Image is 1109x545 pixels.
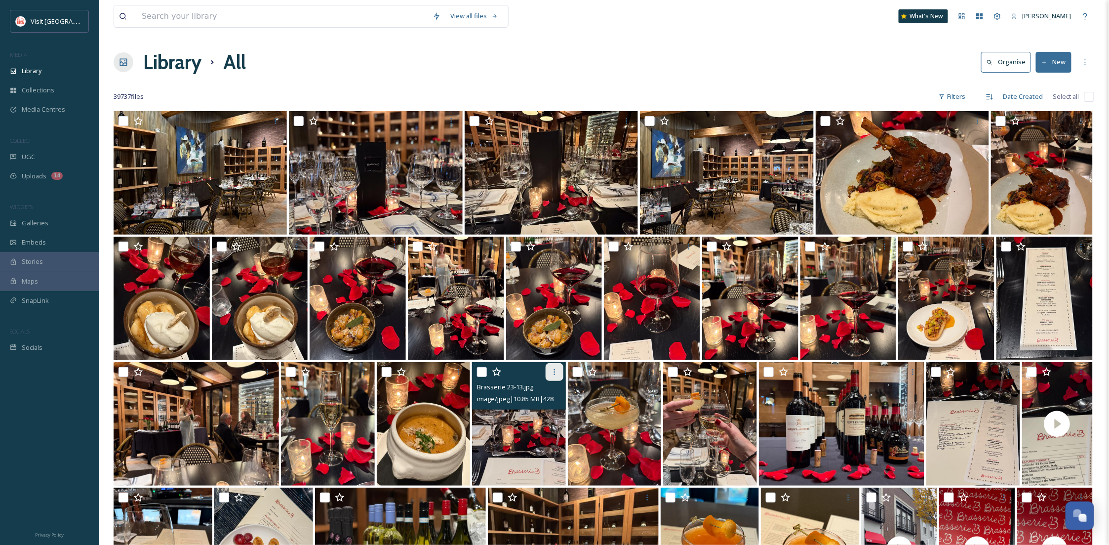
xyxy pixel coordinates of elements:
[465,111,638,235] img: Brasserie 23-10.jpg
[22,218,48,228] span: Galleries
[408,237,504,360] img: Brasserie 23-24.jpg
[22,152,35,162] span: UGC
[998,87,1048,106] div: Date Created
[10,51,27,58] span: MEDIA
[114,92,144,101] span: 39737 file s
[10,137,31,144] span: COLLECT
[472,362,566,486] img: Brasserie 23-13.jpg
[51,172,63,180] div: 14
[22,277,38,286] span: Maps
[22,343,42,352] span: Socials
[759,362,924,486] img: Brasserie 23-12.jpg
[981,52,1031,72] button: Organise
[506,237,602,360] img: Brasserie 23-25.jpg
[568,362,662,486] img: Brasserie 23-15.jpg
[10,203,33,210] span: WIDGETS
[934,87,971,106] div: Filters
[816,111,989,235] img: Brasserie 23-28.jpg
[640,111,813,235] img: Brasserie 23-07.jpg
[22,171,46,181] span: Uploads
[996,237,1093,360] img: Brasserie 23-19.jpg
[114,111,287,235] img: Brasserie 23-08.jpg
[281,362,375,486] img: Brasserie 23-17.jpg
[991,111,1093,235] img: Brasserie 23-27.jpg
[899,9,948,23] a: What's New
[377,362,471,486] img: Brasserie 23-20.jpg
[35,528,64,540] a: Privacy Policy
[310,237,406,360] img: Brasserie 23-26.jpg
[926,362,1020,486] img: Brasserie 23-11.jpg
[289,111,462,235] img: Brasserie 23-09.jpg
[1066,502,1094,530] button: Open Chat
[981,52,1036,72] a: Organise
[114,237,210,360] img: Brasserie 23-30.jpg
[1006,6,1076,26] a: [PERSON_NAME]
[1036,52,1071,72] button: New
[898,237,994,360] img: Brasserie 23-18.jpg
[16,16,26,26] img: vsbm-stackedMISH_CMYKlogo2017.jpg
[223,47,246,77] h1: All
[10,328,30,335] span: SOCIALS
[1022,362,1093,486] img: thumbnail
[477,382,533,391] span: Brasserie 23-13.jpg
[800,237,897,360] img: Brasserie 23-21.jpg
[604,237,700,360] img: Brasserie 23-23.jpg
[445,6,503,26] a: View all files
[702,237,798,360] img: Brasserie 23-22.jpg
[22,85,54,95] span: Collections
[1023,11,1071,20] span: [PERSON_NAME]
[477,394,574,403] span: image/jpeg | 10.85 MB | 4284 x 5712
[22,257,43,266] span: Stories
[22,238,46,247] span: Embeds
[143,47,201,77] a: Library
[31,16,107,26] span: Visit [GEOGRAPHIC_DATA]
[22,296,49,305] span: SnapLink
[137,5,428,27] input: Search your library
[22,66,41,76] span: Library
[663,362,757,486] img: Brasserie 23-14.jpg
[1053,92,1079,101] span: Select all
[22,105,65,114] span: Media Centres
[212,237,308,360] img: Brasserie 23-29.jpg
[35,532,64,538] span: Privacy Policy
[114,362,279,486] img: Brasserie 23-16.jpg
